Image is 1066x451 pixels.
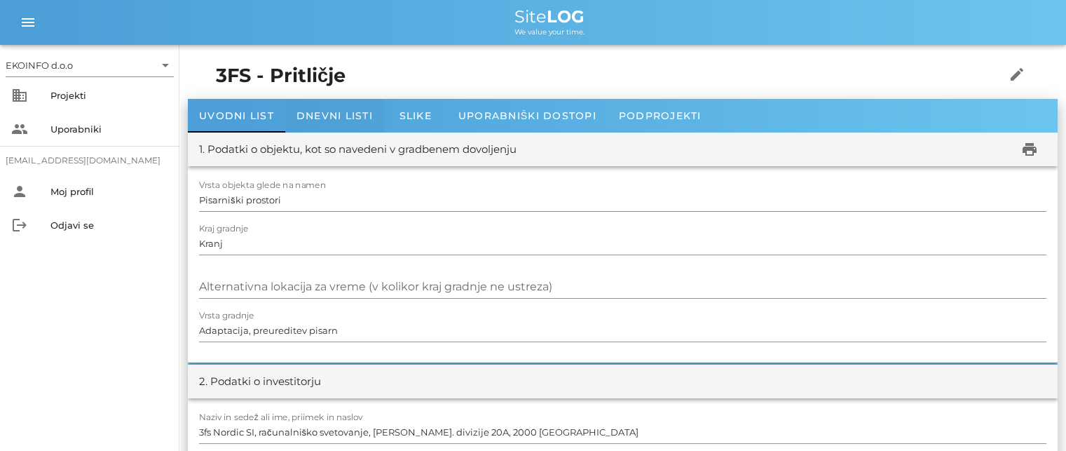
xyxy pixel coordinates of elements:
i: print [1021,141,1038,158]
i: arrow_drop_down [157,57,174,74]
label: Kraj gradnje [199,224,249,234]
b: LOG [547,6,585,27]
span: Slike [399,109,432,122]
div: Odjavi se [50,220,168,231]
i: business [11,87,28,104]
span: Podprojekti [619,109,702,122]
span: Uporabniški dostopi [458,109,596,122]
span: We value your time. [514,27,585,36]
div: Moj profil [50,186,168,197]
div: EKOINFO d.o.o [6,59,73,72]
span: Dnevni listi [296,109,373,122]
label: Vrsta objekta glede na namen [199,180,326,191]
div: 1. Podatki o objektu, kot so navedeni v gradbenem dovoljenju [199,142,517,158]
label: Naziv in sedež ali ime, priimek in naslov [199,412,363,423]
div: Uporabniki [50,123,168,135]
div: EKOINFO d.o.o [6,54,174,76]
i: people [11,121,28,137]
h1: 3FS - Pritličje [216,62,962,90]
div: 2. Podatki o investitorju [199,374,321,390]
label: Vrsta gradnje [199,311,254,321]
span: Uvodni list [199,109,274,122]
div: Pripomoček za klepet [996,384,1066,451]
iframe: Chat Widget [996,384,1066,451]
span: Site [514,6,585,27]
div: Projekti [50,90,168,101]
i: menu [20,14,36,31]
i: logout [11,217,28,234]
i: person [11,183,28,200]
i: edit [1009,66,1025,83]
